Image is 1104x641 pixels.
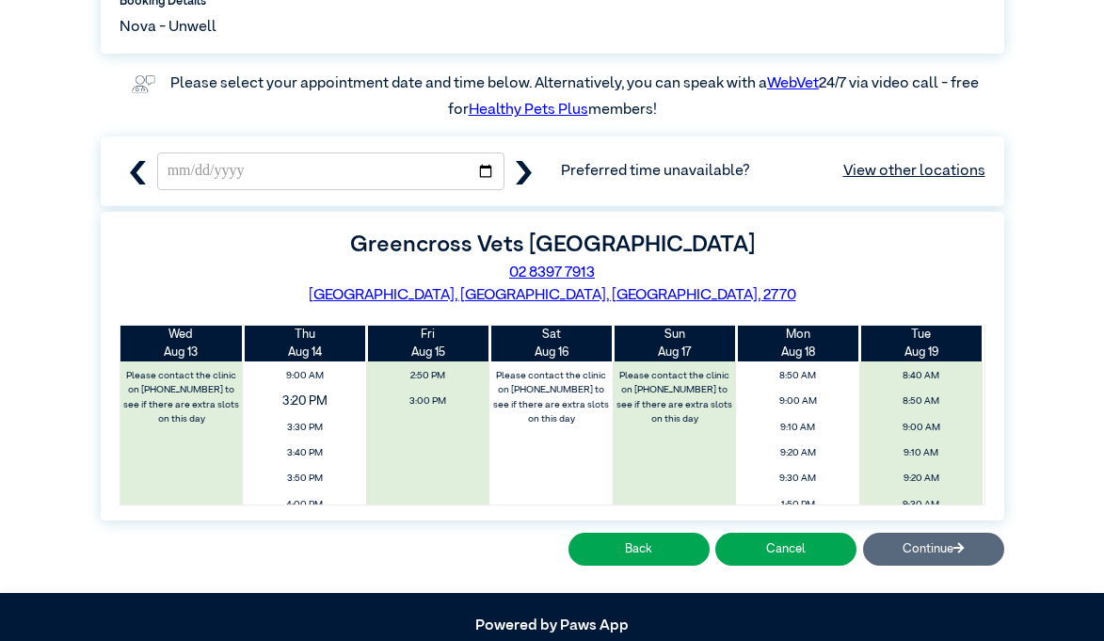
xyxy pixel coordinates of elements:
span: 9:20 AM [742,442,855,464]
span: 3:40 PM [248,442,361,464]
span: 2:50 PM [372,365,485,387]
span: Preferred time unavailable? [561,160,984,183]
span: 9:00 AM [865,417,978,439]
span: 8:50 AM [742,365,855,387]
span: Nova - Unwell [120,16,216,39]
span: 3:00 PM [372,391,485,412]
th: Aug 13 [120,326,244,361]
span: 9:30 AM [865,494,978,516]
button: Cancel [715,533,856,566]
th: Aug 14 [243,326,366,361]
span: 9:10 AM [742,417,855,439]
th: Aug 19 [859,326,983,361]
span: 9:00 AM [742,391,855,412]
label: Greencross Vets [GEOGRAPHIC_DATA] [350,233,755,256]
label: Please contact the clinic on [PHONE_NUMBER] to see if there are extra slots on this day [121,365,242,430]
span: 4:00 PM [248,494,361,516]
span: 9:00 AM [248,365,361,387]
img: vet [125,69,161,99]
span: 3:30 PM [248,417,361,439]
th: Aug 15 [366,326,489,361]
span: 1:50 PM [742,494,855,516]
span: 3:50 PM [248,468,361,489]
a: [GEOGRAPHIC_DATA], [GEOGRAPHIC_DATA], [GEOGRAPHIC_DATA], 2770 [309,288,796,303]
span: 9:30 AM [742,468,855,489]
button: Back [568,533,710,566]
a: 02 8397 7913 [509,265,595,280]
a: Healthy Pets Plus [469,103,588,118]
span: 3:20 PM [232,388,378,416]
label: Please contact the clinic on [PHONE_NUMBER] to see if there are extra slots on this day [615,365,735,430]
span: 8:50 AM [865,391,978,412]
span: 9:20 AM [865,468,978,489]
th: Aug 18 [736,326,859,361]
h5: Powered by Paws App [101,617,1004,635]
th: Aug 17 [613,326,736,361]
span: 9:10 AM [865,442,978,464]
span: 8:40 AM [865,365,978,387]
th: Aug 16 [489,326,613,361]
a: View other locations [843,160,985,183]
label: Please contact the clinic on [PHONE_NUMBER] to see if there are extra slots on this day [491,365,612,430]
a: WebVet [767,76,819,91]
label: Please select your appointment date and time below. Alternatively, you can speak with a 24/7 via ... [170,76,982,118]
